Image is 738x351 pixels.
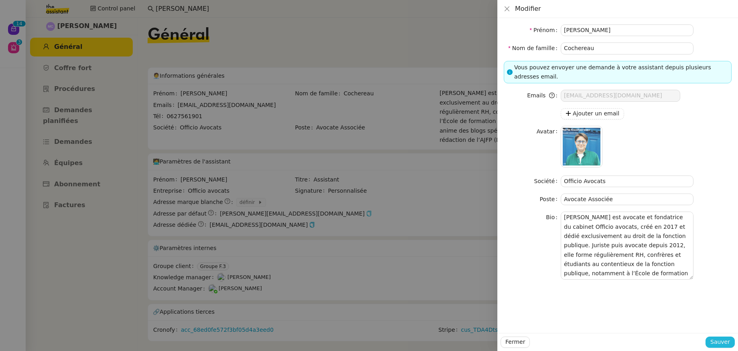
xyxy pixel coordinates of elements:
button: Close [504,6,510,12]
span: Sauver [710,337,730,347]
span: Fermer [505,337,525,347]
button: Ajouter un email [561,108,624,119]
label: Avatar [537,126,561,137]
label: Prénom [529,24,561,36]
span: Modifier [515,5,541,12]
label: Poste [539,194,561,205]
span: Ajouter un email [573,109,619,118]
button: Fermer [501,337,530,348]
span: Vous pouvez envoyer une demande à votre assistant depuis plusieurs adresses email. [514,64,711,80]
label: Bio [546,212,561,223]
label: Nom de famille [508,42,561,54]
label: Société [534,175,561,187]
button: Sauver [706,337,735,348]
span: Emails [527,92,545,99]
